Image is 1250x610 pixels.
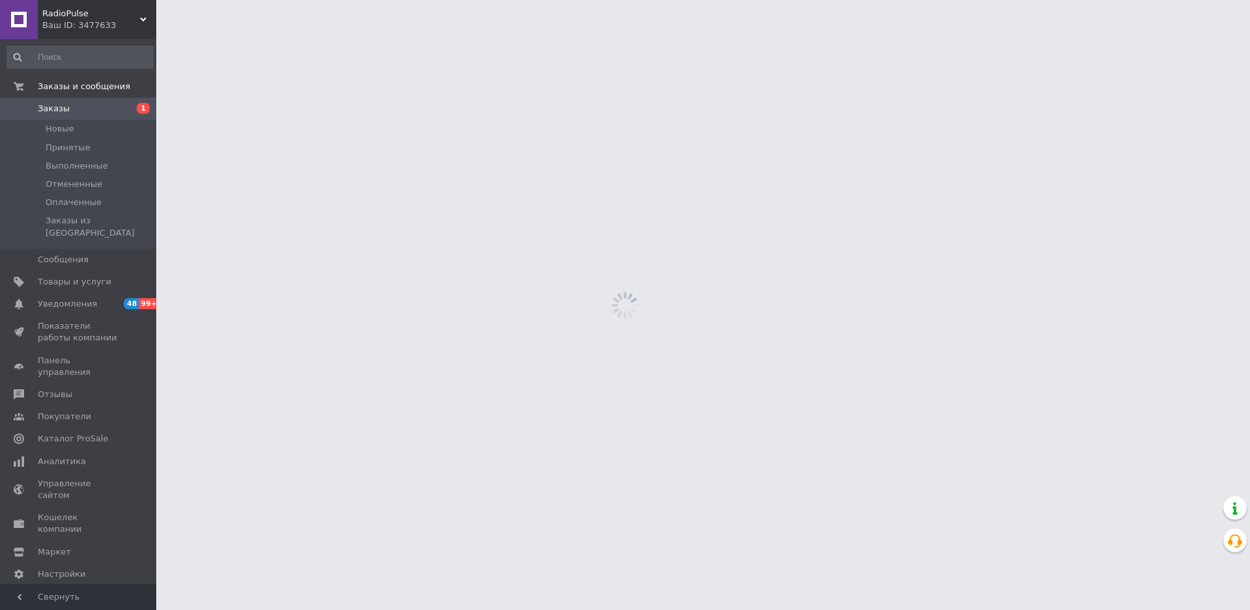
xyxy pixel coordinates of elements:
[7,46,154,69] input: Поиск
[38,433,108,445] span: Каталог ProSale
[46,123,74,135] span: Новые
[139,298,160,309] span: 99+
[38,411,91,423] span: Покупатели
[38,512,120,535] span: Кошелек компании
[38,298,97,310] span: Уведомления
[38,456,86,467] span: Аналитика
[38,389,72,400] span: Отзывы
[38,276,111,288] span: Товары и услуги
[46,197,102,208] span: Оплаченные
[38,81,130,92] span: Заказы и сообщения
[124,298,139,309] span: 48
[46,160,108,172] span: Выполненные
[137,103,150,114] span: 1
[38,546,71,558] span: Маркет
[38,478,120,501] span: Управление сайтом
[38,355,120,378] span: Панель управления
[46,178,102,190] span: Отмененные
[42,20,156,31] div: Ваш ID: 3477633
[46,215,152,238] span: Заказы из [GEOGRAPHIC_DATA]
[46,142,90,154] span: Принятые
[38,320,120,344] span: Показатели работы компании
[38,103,70,115] span: Заказы
[38,254,89,266] span: Сообщения
[42,8,140,20] span: RadioPulse
[38,568,85,580] span: Настройки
